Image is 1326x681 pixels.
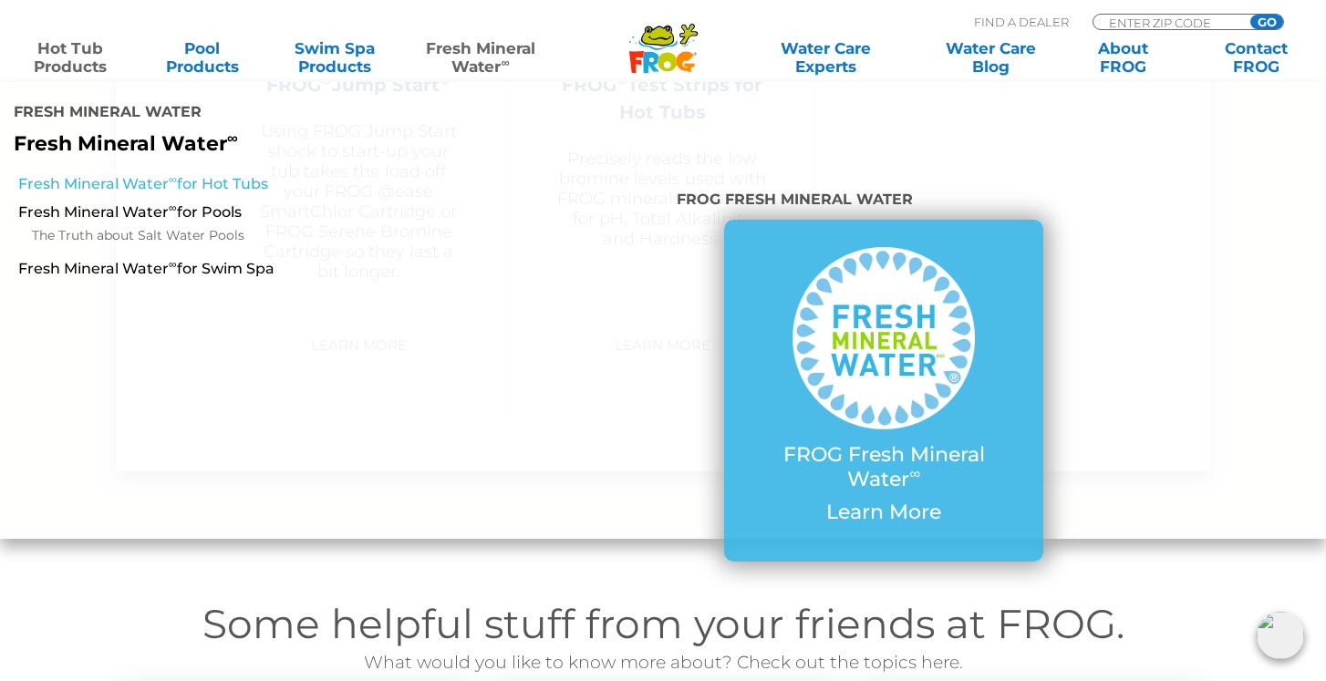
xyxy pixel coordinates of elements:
p: Fresh Mineral Water [14,132,539,156]
sup: ∞ [169,257,177,271]
p: FROG Fresh Mineral Water [761,443,1007,491]
p: Find A Dealer [974,14,1069,30]
a: AboutFROG [1072,39,1175,76]
a: PoolProducts [150,39,254,76]
h4: Fresh Mineral Water [14,96,539,132]
p: Learn More [761,500,1007,524]
a: Water CareExperts [742,39,910,76]
a: The Truth about Salt Water Pools [32,225,442,247]
h4: FROG Fresh Mineral Water [677,183,1092,220]
a: Fresh MineralWater∞ [416,39,544,76]
a: Fresh Mineral Water∞for Swim Spa [18,259,442,279]
input: GO [1250,15,1283,29]
a: FROG Fresh Mineral Water∞ Learn More [761,247,1007,533]
a: ContactFROG [1205,39,1308,76]
a: Water CareBlog [939,39,1042,76]
sup: ∞ [169,172,177,186]
a: Fresh Mineral Water∞for Hot Tubs [18,174,442,194]
a: Swim SpaProducts [284,39,387,76]
sup: ∞ [501,56,509,69]
img: openIcon [1257,612,1304,659]
a: Fresh Mineral Water∞for Pools [18,202,442,222]
sup: ∞ [227,129,238,147]
sup: ∞ [909,464,920,482]
a: Hot TubProducts [18,39,121,76]
sup: ∞ [169,201,177,214]
input: Zip Code Form [1107,15,1230,30]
